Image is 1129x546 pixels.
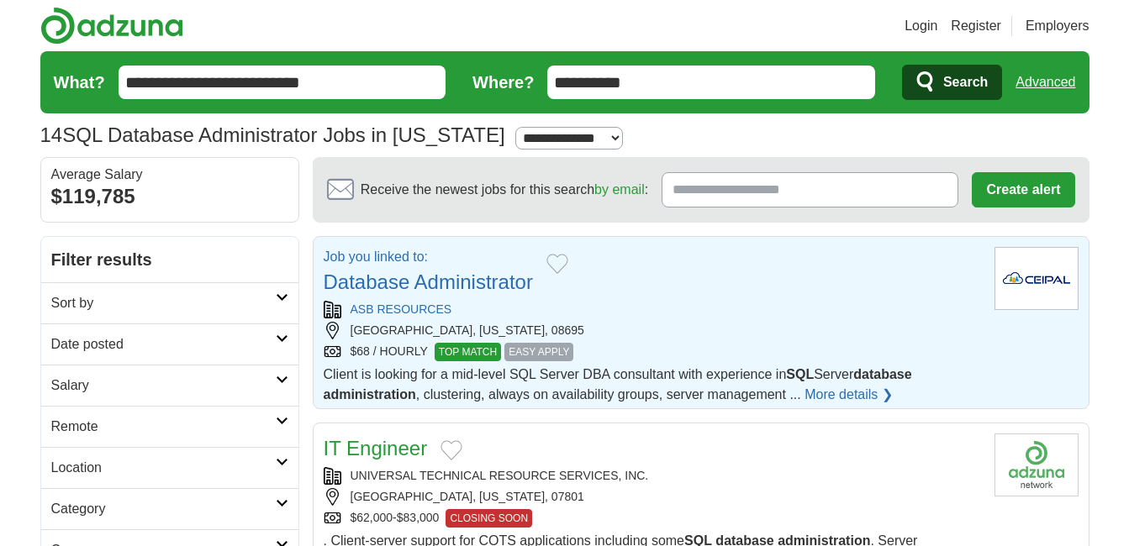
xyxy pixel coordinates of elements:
div: UNIVERSAL TECHNICAL RESOURCE SERVICES, INC. [324,467,981,485]
p: Job you linked to: [324,247,533,267]
h2: Salary [51,375,276,396]
h2: Filter results [41,237,298,282]
a: Location [41,447,298,488]
a: IT Engineer [324,437,428,459]
strong: database [853,367,911,381]
span: Search [943,66,988,99]
label: Where? [472,70,534,95]
span: Receive the newest jobs for this search : [361,180,648,200]
img: ASB Resources logo [994,247,1079,310]
img: Adzuna logo [40,7,183,45]
a: Date posted [41,323,298,365]
a: Remote [41,406,298,447]
h1: SQL Database Administrator Jobs in [US_STATE] [40,123,505,146]
span: Client is looking for a mid-level SQL Server DBA consultant with experience in Server , clusterin... [324,367,912,402]
strong: SQL [786,367,814,381]
a: Database Administrator [324,270,533,293]
strong: administration [324,387,416,402]
button: Search [902,65,1002,100]
h2: Location [51,458,276,478]
a: Category [41,488,298,529]
div: $62,000-$83,000 [324,509,981,528]
div: $119,785 [51,181,288,212]
h2: Date posted [51,334,276,354]
button: Add to favorite jobs [441,440,462,460]
h2: Remote [51,417,276,437]
a: Login [905,16,937,36]
span: EASY APPLY [504,343,573,361]
a: ASB RESOURCES [351,302,452,316]
a: Advanced [1016,66,1075,99]
a: Sort by [41,282,298,323]
div: $68 / HOURLY [324,343,981,361]
button: Add to favorite jobs [546,254,568,274]
label: What? [54,70,105,95]
a: More details ❯ [805,385,893,405]
span: CLOSING SOON [446,509,532,528]
div: [GEOGRAPHIC_DATA], [US_STATE], 08695 [324,322,981,339]
h2: Sort by [51,293,276,313]
a: by email [594,182,645,197]
div: [GEOGRAPHIC_DATA], [US_STATE], 07801 [324,488,981,506]
button: Create alert [972,172,1074,207]
a: Salary [41,365,298,406]
h2: Category [51,499,276,519]
a: Employers [1026,16,1089,36]
img: Company logo [994,433,1079,496]
a: Register [951,16,1001,36]
span: TOP MATCH [435,343,501,361]
span: 14 [40,120,63,150]
div: Average Salary [51,168,288,181]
